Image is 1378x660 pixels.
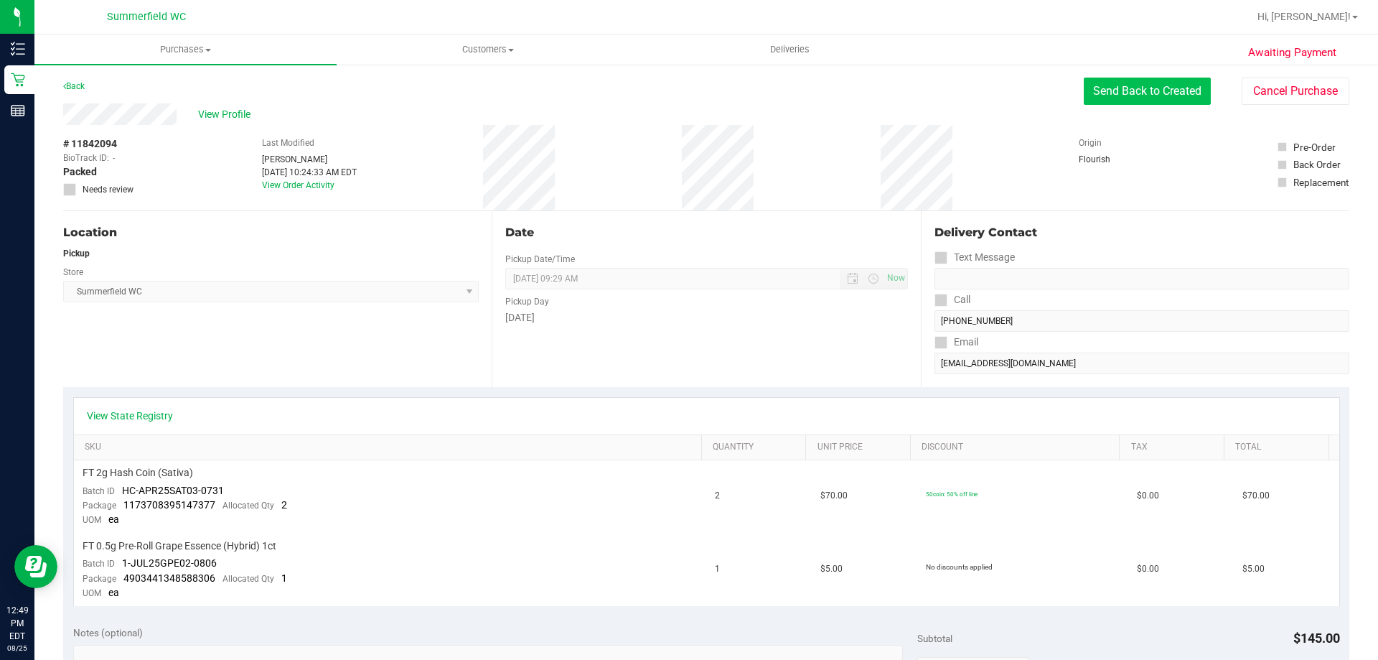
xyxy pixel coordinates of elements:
a: Purchases [34,34,337,65]
span: Batch ID [83,486,115,496]
span: - [113,152,115,164]
div: [PERSON_NAME] [262,153,357,166]
span: $0.00 [1137,562,1159,576]
label: Text Message [934,247,1015,268]
strong: Pickup [63,248,90,259]
span: 1 [715,562,720,576]
a: Quantity [713,442,800,453]
a: Tax [1131,442,1219,453]
div: Date [505,224,907,241]
span: $145.00 [1293,631,1340,646]
span: Subtotal [917,633,952,644]
span: UOM [83,515,101,525]
span: Customers [337,43,638,56]
div: Replacement [1293,175,1349,190]
span: Notes (optional) [73,627,143,638]
span: $70.00 [820,489,848,503]
span: $5.00 [1242,562,1265,576]
span: ea [108,587,119,598]
span: View Profile [198,107,256,122]
p: 12:49 PM EDT [6,604,28,643]
span: FT 2g Hash Coin (Sativa) [83,466,193,480]
p: 08/25 [6,643,28,654]
a: Customers [337,34,639,65]
span: Batch ID [83,559,115,569]
span: 1-JUL25GPE02-0806 [122,557,217,569]
button: Send Back to Created [1084,78,1211,105]
a: SKU [85,442,695,453]
span: Package [83,574,116,584]
span: BioTrack ID: [63,152,109,164]
a: Deliveries [639,34,941,65]
div: [DATE] [505,310,907,325]
span: Package [83,501,116,511]
label: Email [934,332,978,353]
div: Pre-Order [1293,140,1336,154]
input: Format: (999) 999-9999 [934,268,1349,289]
span: ea [108,513,119,525]
span: 50coin: 50% off line [926,491,978,498]
span: Deliveries [751,43,829,56]
span: 2 [715,489,720,503]
label: Pickup Date/Time [505,253,575,266]
input: Format: (999) 999-9999 [934,310,1349,332]
span: Summerfield WC [107,11,186,23]
inline-svg: Reports [11,103,25,118]
span: Packed [63,164,97,180]
a: View Order Activity [262,180,334,190]
span: HC-APR25SAT03-0731 [122,485,224,496]
label: Last Modified [262,136,314,149]
a: Total [1235,442,1323,453]
div: Delivery Contact [934,224,1349,241]
span: Allocated Qty [222,501,274,511]
span: No discounts applied [926,563,993,571]
div: Location [63,224,479,241]
span: $0.00 [1137,489,1159,503]
span: Allocated Qty [222,574,274,584]
span: 2 [281,499,287,511]
span: 4903441348588306 [123,572,215,584]
div: Back Order [1293,157,1341,172]
a: Discount [922,442,1114,453]
span: UOM [83,588,101,598]
label: Call [934,289,970,310]
a: Unit Price [817,442,905,453]
span: Purchases [34,43,337,56]
span: Hi, [PERSON_NAME]! [1257,11,1351,22]
button: Cancel Purchase [1242,78,1349,105]
span: $70.00 [1242,489,1270,503]
span: Needs review [83,183,133,196]
span: 1 [281,572,287,584]
div: [DATE] 10:24:33 AM EDT [262,166,357,179]
span: Awaiting Payment [1248,45,1336,61]
div: Flourish [1079,153,1150,166]
label: Origin [1079,136,1102,149]
label: Pickup Day [505,295,549,308]
a: Back [63,81,85,91]
inline-svg: Inventory [11,42,25,56]
inline-svg: Retail [11,73,25,87]
span: FT 0.5g Pre-Roll Grape Essence (Hybrid) 1ct [83,539,276,553]
span: # 11842094 [63,136,117,152]
span: $5.00 [820,562,843,576]
label: Store [63,266,83,279]
iframe: Resource center [14,545,57,588]
a: View State Registry [87,409,173,423]
span: 1173708395147377 [123,499,215,511]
